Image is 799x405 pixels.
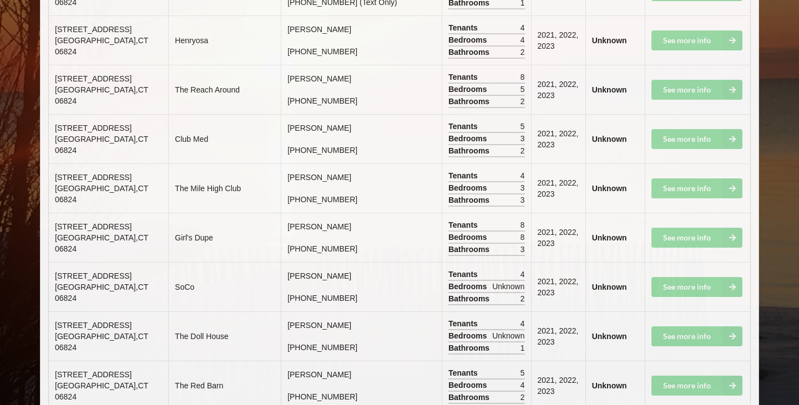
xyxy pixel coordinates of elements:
span: Bedrooms [448,380,489,391]
span: 4 [520,22,525,33]
span: Tenants [448,121,481,132]
td: The Reach Around [168,65,281,114]
span: [STREET_ADDRESS] [55,124,132,132]
span: 4 [520,34,525,45]
span: Bedrooms [448,281,489,292]
span: 8 [520,219,525,230]
span: Tenants [448,269,481,280]
span: Bathrooms [448,194,492,206]
span: 2 [520,96,525,107]
td: [PERSON_NAME] [PHONE_NUMBER] [281,262,442,311]
span: Bedrooms [448,84,489,95]
span: [STREET_ADDRESS] [55,25,132,34]
span: 4 [520,380,525,391]
span: Bedrooms [448,232,489,243]
b: Unknown [592,135,627,143]
span: Unknown [492,330,524,341]
span: 1 [520,342,525,353]
span: 8 [520,71,525,83]
span: Bedrooms [448,34,489,45]
span: [GEOGRAPHIC_DATA] , CT 06824 [55,283,148,303]
b: Unknown [592,36,627,45]
td: Girl's Dupe [168,213,281,262]
span: Tenants [448,219,481,230]
span: [GEOGRAPHIC_DATA] , CT 06824 [55,184,148,204]
td: 2021, 2022, 2023 [531,213,585,262]
span: Bedrooms [448,182,489,193]
span: Bathrooms [448,293,492,304]
td: [PERSON_NAME] [PHONE_NUMBER] [281,311,442,361]
span: 4 [520,318,525,329]
span: 8 [520,232,525,243]
span: 2 [520,47,525,58]
span: Bathrooms [448,96,492,107]
b: Unknown [592,332,627,341]
span: Unknown [492,281,524,292]
span: [STREET_ADDRESS] [55,370,132,379]
span: 3 [520,133,525,144]
span: Tenants [448,170,481,181]
td: SoCo [168,262,281,311]
b: Unknown [592,184,627,193]
td: 2021, 2022, 2023 [531,65,585,114]
span: Bathrooms [448,145,492,156]
span: [GEOGRAPHIC_DATA] , CT 06824 [55,135,148,155]
span: 2 [520,145,525,156]
span: Tenants [448,71,481,83]
span: 4 [520,170,525,181]
td: [PERSON_NAME] [PHONE_NUMBER] [281,163,442,213]
td: 2021, 2022, 2023 [531,262,585,311]
td: 2021, 2022, 2023 [531,114,585,163]
td: [PERSON_NAME] [PHONE_NUMBER] [281,65,442,114]
span: [GEOGRAPHIC_DATA] , CT 06824 [55,36,148,56]
span: Tenants [448,22,481,33]
span: [GEOGRAPHIC_DATA] , CT 06824 [55,381,148,401]
span: [GEOGRAPHIC_DATA] , CT 06824 [55,233,148,253]
span: [STREET_ADDRESS] [55,271,132,280]
span: Bedrooms [448,330,489,341]
span: Tenants [448,318,481,329]
span: 3 [520,182,525,193]
td: The Mile High Club [168,163,281,213]
span: Bathrooms [448,392,492,403]
span: [STREET_ADDRESS] [55,222,132,231]
span: 5 [520,367,525,378]
span: [GEOGRAPHIC_DATA] , CT 06824 [55,332,148,352]
span: 2 [520,392,525,403]
span: Bedrooms [448,133,489,144]
td: Club Med [168,114,281,163]
td: The Doll House [168,311,281,361]
td: Henryosa [168,16,281,65]
span: 5 [520,84,525,95]
span: Bathrooms [448,47,492,58]
span: 5 [520,121,525,132]
b: Unknown [592,381,627,390]
td: 2021, 2022, 2023 [531,16,585,65]
span: Bathrooms [448,342,492,353]
span: [STREET_ADDRESS] [55,173,132,182]
span: Tenants [448,367,481,378]
b: Unknown [592,233,627,242]
b: Unknown [592,283,627,291]
span: [STREET_ADDRESS] [55,74,132,83]
span: [GEOGRAPHIC_DATA] , CT 06824 [55,85,148,105]
span: 3 [520,244,525,255]
span: 3 [520,194,525,206]
td: 2021, 2022, 2023 [531,163,585,213]
span: Bathrooms [448,244,492,255]
span: [STREET_ADDRESS] [55,321,132,330]
td: [PERSON_NAME] [PHONE_NUMBER] [281,114,442,163]
td: [PERSON_NAME] [PHONE_NUMBER] [281,213,442,262]
td: 2021, 2022, 2023 [531,311,585,361]
span: 2 [520,293,525,304]
b: Unknown [592,85,627,94]
span: 4 [520,269,525,280]
td: [PERSON_NAME] [PHONE_NUMBER] [281,16,442,65]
